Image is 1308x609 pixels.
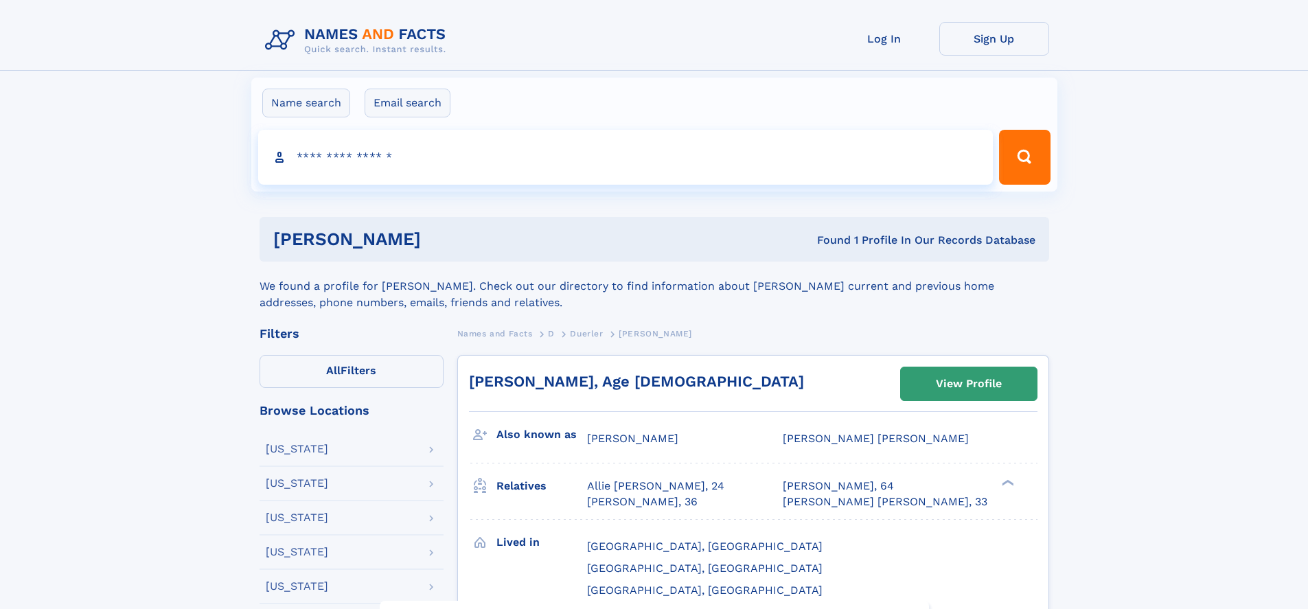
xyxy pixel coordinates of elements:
div: ❯ [998,479,1015,487]
div: [US_STATE] [266,581,328,592]
a: View Profile [901,367,1037,400]
label: Filters [260,355,444,388]
a: D [548,325,555,342]
div: Filters [260,328,444,340]
span: [GEOGRAPHIC_DATA], [GEOGRAPHIC_DATA] [587,562,823,575]
a: [PERSON_NAME], Age [DEMOGRAPHIC_DATA] [469,373,804,390]
a: [PERSON_NAME], 64 [783,479,894,494]
span: [PERSON_NAME] [PERSON_NAME] [783,432,969,445]
div: View Profile [936,368,1002,400]
a: Names and Facts [457,325,533,342]
span: [GEOGRAPHIC_DATA], [GEOGRAPHIC_DATA] [587,584,823,597]
div: [US_STATE] [266,444,328,455]
a: Log In [829,22,939,56]
h3: Also known as [496,423,587,446]
div: [US_STATE] [266,547,328,558]
h1: [PERSON_NAME] [273,231,619,248]
span: [PERSON_NAME] [619,329,692,338]
div: Found 1 Profile In Our Records Database [619,233,1035,248]
div: Browse Locations [260,404,444,417]
div: [US_STATE] [266,512,328,523]
span: [PERSON_NAME] [587,432,678,445]
a: Sign Up [939,22,1049,56]
label: Name search [262,89,350,117]
button: Search Button [999,130,1050,185]
span: Duerler [570,329,603,338]
a: [PERSON_NAME] [PERSON_NAME], 33 [783,494,987,509]
a: Duerler [570,325,603,342]
label: Email search [365,89,450,117]
input: search input [258,130,994,185]
a: Allie [PERSON_NAME], 24 [587,479,724,494]
h3: Relatives [496,474,587,498]
img: Logo Names and Facts [260,22,457,59]
span: D [548,329,555,338]
div: We found a profile for [PERSON_NAME]. Check out our directory to find information about [PERSON_N... [260,262,1049,311]
span: All [326,364,341,377]
a: [PERSON_NAME], 36 [587,494,698,509]
h3: Lived in [496,531,587,554]
div: [US_STATE] [266,478,328,489]
span: [GEOGRAPHIC_DATA], [GEOGRAPHIC_DATA] [587,540,823,553]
